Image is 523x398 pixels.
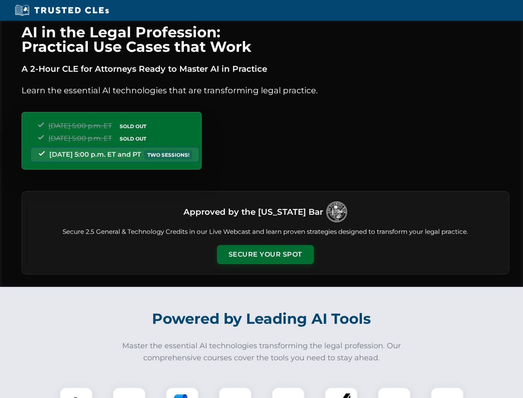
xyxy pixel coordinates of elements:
span: SOLD OUT [117,122,149,131]
h3: Approved by the [US_STATE] Bar [183,204,323,219]
button: Secure Your Spot [217,245,314,264]
p: Secure 2.5 General & Technology Credits in our Live Webcast and learn proven strategies designed ... [32,227,499,237]
img: Logo [326,201,347,222]
h2: Powered by Leading AI Tools [32,304,491,333]
h1: AI in the Legal Profession: Practical Use Cases that Work [22,25,509,54]
p: Learn the essential AI technologies that are transforming legal practice. [22,84,509,97]
p: A 2-Hour CLE for Attorneys Ready to Master AI in Practice [22,62,509,75]
p: Master the essential AI technologies transforming the legal profession. Our comprehensive courses... [117,340,407,364]
span: [DATE] 5:00 p.m. ET [48,122,112,130]
span: SOLD OUT [117,134,149,143]
span: [DATE] 5:00 p.m. ET [48,134,112,142]
img: Trusted CLEs [12,4,111,17]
